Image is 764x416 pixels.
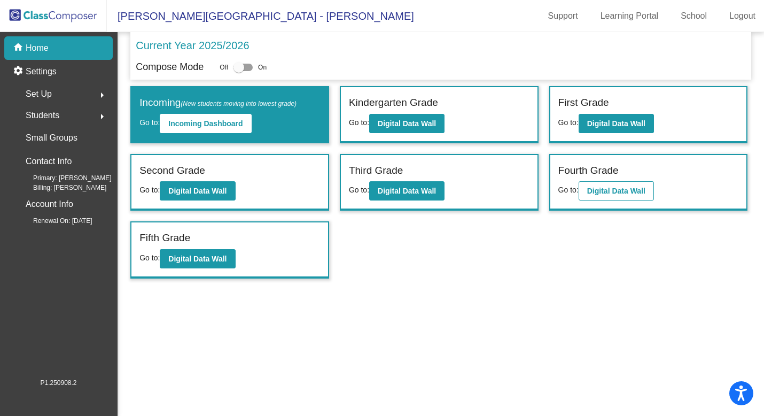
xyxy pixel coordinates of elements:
[579,181,654,201] button: Digital Data Wall
[139,186,160,194] span: Go to:
[558,118,579,127] span: Go to:
[139,230,190,246] label: Fifth Grade
[136,37,249,53] p: Current Year 2025/2026
[349,95,438,111] label: Kindergarten Grade
[587,187,645,195] b: Digital Data Wall
[369,181,445,201] button: Digital Data Wall
[139,253,160,262] span: Go to:
[26,197,73,212] p: Account Info
[378,187,436,195] b: Digital Data Wall
[558,95,609,111] label: First Grade
[168,255,227,263] b: Digital Data Wall
[160,249,235,268] button: Digital Data Wall
[136,60,204,74] p: Compose Mode
[592,7,667,25] a: Learning Portal
[13,42,26,55] mat-icon: home
[378,119,436,128] b: Digital Data Wall
[579,114,654,133] button: Digital Data Wall
[107,7,414,25] span: [PERSON_NAME][GEOGRAPHIC_DATA] - [PERSON_NAME]
[220,63,228,72] span: Off
[26,154,72,169] p: Contact Info
[721,7,764,25] a: Logout
[168,119,243,128] b: Incoming Dashboard
[26,108,59,123] span: Students
[139,95,297,111] label: Incoming
[26,130,77,145] p: Small Groups
[96,110,108,123] mat-icon: arrow_right
[349,118,369,127] span: Go to:
[139,118,160,127] span: Go to:
[16,183,106,192] span: Billing: [PERSON_NAME]
[258,63,267,72] span: On
[16,216,92,226] span: Renewal On: [DATE]
[672,7,715,25] a: School
[349,163,403,179] label: Third Grade
[26,65,57,78] p: Settings
[16,173,112,183] span: Primary: [PERSON_NAME]
[139,163,205,179] label: Second Grade
[96,89,108,102] mat-icon: arrow_right
[168,187,227,195] b: Digital Data Wall
[160,181,235,201] button: Digital Data Wall
[13,65,26,78] mat-icon: settings
[26,87,52,102] span: Set Up
[558,163,619,179] label: Fourth Grade
[181,100,297,107] span: (New students moving into lowest grade)
[26,42,49,55] p: Home
[369,114,445,133] button: Digital Data Wall
[558,186,579,194] span: Go to:
[540,7,587,25] a: Support
[349,186,369,194] span: Go to:
[160,114,251,133] button: Incoming Dashboard
[587,119,645,128] b: Digital Data Wall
